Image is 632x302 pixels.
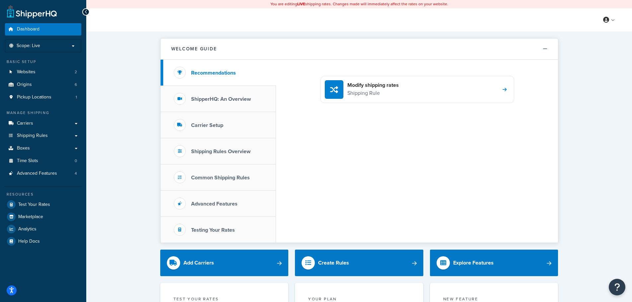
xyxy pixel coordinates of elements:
[5,110,81,116] div: Manage Shipping
[18,239,40,244] span: Help Docs
[430,250,558,276] a: Explore Features
[17,171,57,176] span: Advanced Features
[347,82,399,89] h4: Modify shipping rates
[161,38,558,60] button: Welcome Guide
[191,96,251,102] h3: ShipperHQ: An Overview
[5,79,81,91] a: Origins6
[5,235,81,247] a: Help Docs
[453,258,494,268] div: Explore Features
[17,158,38,164] span: Time Slots
[5,167,81,180] a: Advanced Features4
[76,94,77,100] span: 1
[5,91,81,103] li: Pickup Locations
[5,91,81,103] a: Pickup Locations1
[191,70,236,76] h3: Recommendations
[17,94,51,100] span: Pickup Locations
[191,227,235,233] h3: Testing Your Rates
[297,1,305,7] b: LIVE
[5,66,81,78] li: Websites
[75,171,77,176] span: 4
[5,155,81,167] a: Time Slots0
[609,279,625,295] button: Open Resource Center
[5,223,81,235] a: Analytics
[5,211,81,223] a: Marketplace
[75,69,77,75] span: 2
[318,258,349,268] div: Create Rules
[183,258,214,268] div: Add Carriers
[75,158,77,164] span: 0
[5,59,81,65] div: Basic Setup
[5,192,81,197] div: Resources
[5,66,81,78] a: Websites2
[191,201,238,207] h3: Advanced Features
[5,23,81,35] a: Dashboard
[5,117,81,130] a: Carriers
[17,133,48,139] span: Shipping Rules
[17,121,33,126] span: Carriers
[5,155,81,167] li: Time Slots
[191,149,250,154] h3: Shipping Rules Overview
[17,69,35,75] span: Websites
[17,43,40,49] span: Scope: Live
[347,89,399,97] p: Shipping Rule
[17,82,32,88] span: Origins
[17,27,39,32] span: Dashboard
[18,226,36,232] span: Analytics
[160,250,289,276] a: Add Carriers
[75,82,77,88] span: 6
[5,130,81,142] a: Shipping Rules
[17,146,30,151] span: Boxes
[191,175,250,181] h3: Common Shipping Rules
[5,142,81,154] a: Boxes
[5,79,81,91] li: Origins
[295,250,423,276] a: Create Rules
[18,202,50,208] span: Test Your Rates
[18,214,43,220] span: Marketplace
[171,46,217,51] h2: Welcome Guide
[5,167,81,180] li: Advanced Features
[191,122,223,128] h3: Carrier Setup
[5,199,81,211] a: Test Your Rates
